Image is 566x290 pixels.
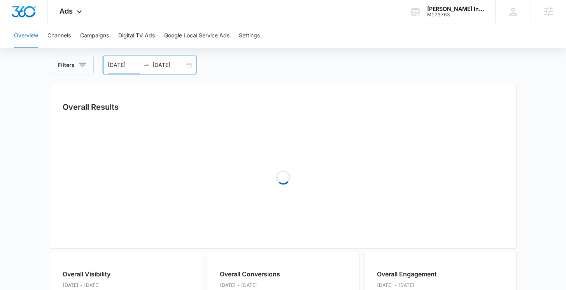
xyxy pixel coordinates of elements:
span: swap-right [143,62,149,68]
button: Overview [14,23,38,48]
h2: Overall Visibility [63,269,127,279]
h3: Overall Results [63,101,119,113]
input: Start date [108,61,140,69]
button: Campaigns [80,23,109,48]
button: Digital TV Ads [118,23,155,48]
div: Keywords by Traffic [86,46,131,51]
div: Domain Overview [30,46,70,51]
p: [DATE] - [DATE] [220,282,280,289]
img: logo_orange.svg [12,12,19,19]
h2: Overall Engagement [377,269,437,279]
img: tab_domain_overview_orange.svg [21,45,27,51]
p: [DATE] - [DATE] [377,282,437,289]
button: Filters [50,56,94,74]
span: Ads [60,7,73,15]
div: account id [427,12,484,18]
h2: Overall Conversions [220,269,280,279]
div: Domain: [DOMAIN_NAME] [20,20,86,26]
button: Channels [47,23,71,48]
div: account name [427,6,484,12]
p: [DATE] - [DATE] [63,282,127,289]
img: website_grey.svg [12,20,19,26]
span: to [143,62,149,68]
div: v 4.0.24 [22,12,38,19]
button: Settings [239,23,260,48]
img: tab_keywords_by_traffic_grey.svg [77,45,84,51]
button: Google Local Service Ads [164,23,230,48]
input: End date [152,61,185,69]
